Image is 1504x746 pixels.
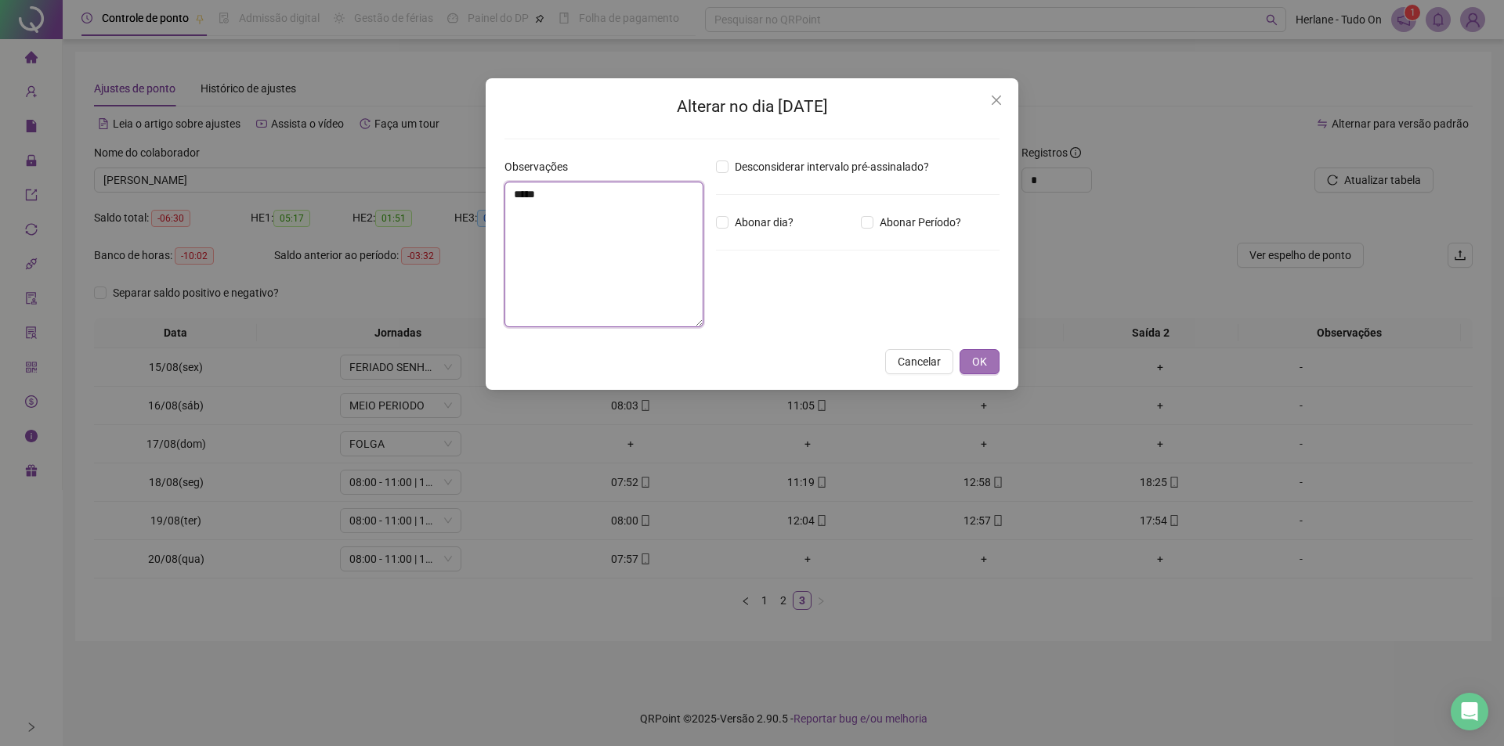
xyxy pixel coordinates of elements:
button: Cancelar [885,349,953,374]
div: Open Intercom Messenger [1451,693,1488,730]
span: Abonar Período? [873,214,967,231]
span: Desconsiderar intervalo pré-assinalado? [728,158,935,175]
button: OK [960,349,1000,374]
h2: Alterar no dia [DATE] [504,94,1000,120]
span: Cancelar [898,353,941,370]
span: close [990,94,1003,106]
label: Observações [504,158,578,175]
span: OK [972,353,987,370]
button: Close [984,88,1009,113]
span: Abonar dia? [728,214,800,231]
